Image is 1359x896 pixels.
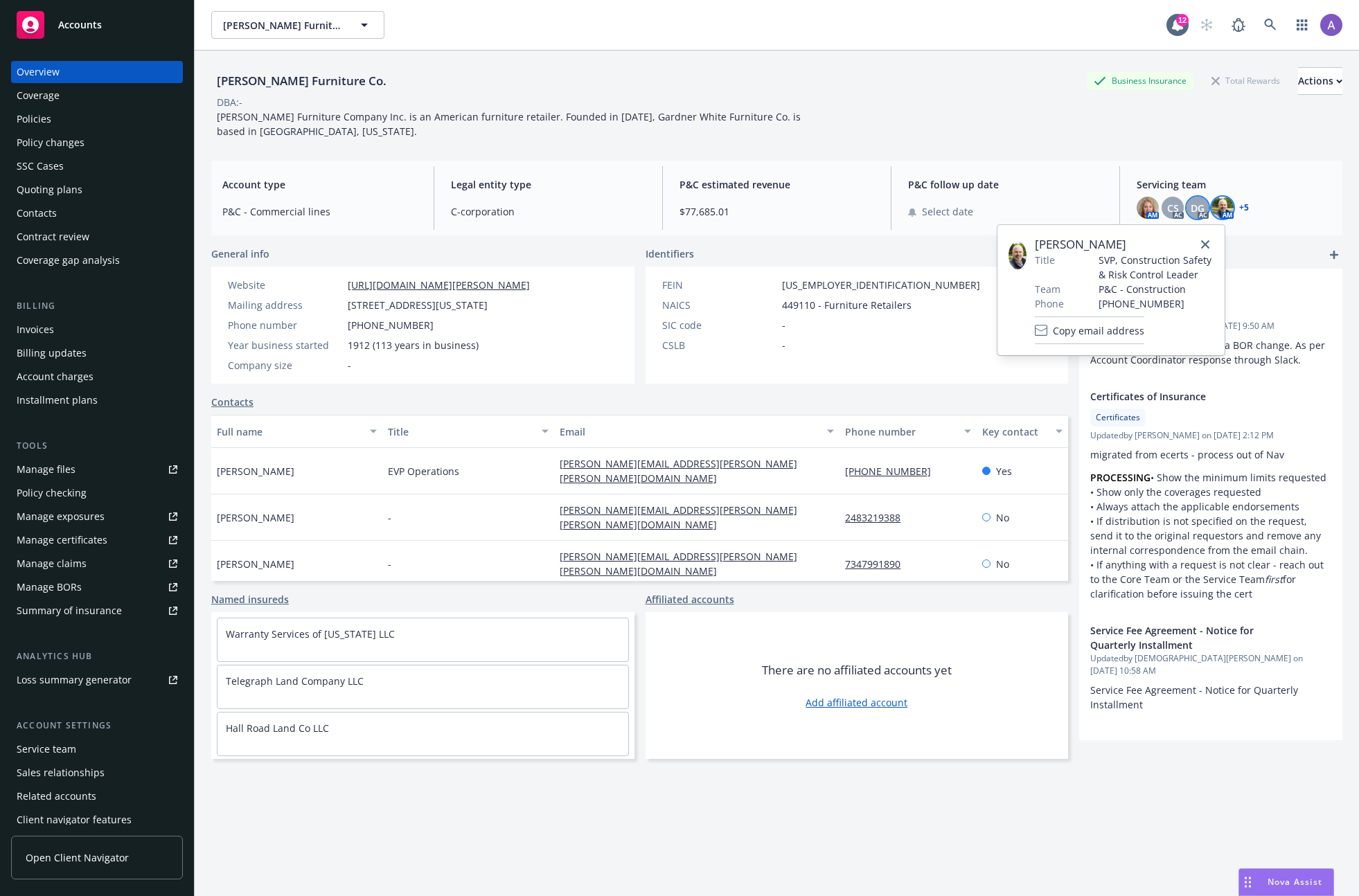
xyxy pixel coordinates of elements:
[679,204,874,219] span: $77,685.01
[17,179,82,201] div: Quoting plans
[996,510,1009,525] span: No
[1268,876,1322,888] span: Nova Assist
[388,424,533,439] div: Title
[217,110,803,138] span: [PERSON_NAME] Furniture Company Inc. is an American furniture retailer. Founded in [DATE], Gardne...
[662,318,776,332] div: SIC code
[11,61,183,83] a: Overview
[1298,67,1342,95] button: Actions
[217,557,294,571] span: [PERSON_NAME]
[554,415,840,448] button: Email
[1090,683,1301,711] span: Service Fee Agreement - Notice for Quarterly Installment
[17,389,98,411] div: Installment plans
[388,464,459,478] span: EVP Operations
[11,439,183,453] div: Tools
[11,366,183,388] a: Account charges
[1320,14,1342,36] img: photo
[17,132,85,154] div: Policy changes
[560,424,819,439] div: Email
[1090,470,1331,601] p: • Show the minimum limits requested • Show only the coverages requested • Always attach the appli...
[11,249,183,271] a: Coverage gap analysis
[217,424,362,439] div: Full name
[11,505,183,528] a: Manage exposures
[17,249,120,271] div: Coverage gap analysis
[11,738,183,760] a: Service team
[11,155,183,177] a: SSC Cases
[11,108,183,130] a: Policies
[17,809,132,831] div: Client navigator features
[17,155,64,177] div: SSC Cases
[1238,868,1334,896] button: Nova Assist
[845,465,942,478] a: [PHONE_NUMBER]
[17,342,87,364] div: Billing updates
[217,464,294,478] span: [PERSON_NAME]
[662,338,776,352] div: CSLB
[17,226,89,248] div: Contract review
[1137,197,1159,219] img: photo
[11,84,183,107] a: Coverage
[1239,869,1256,895] div: Drag to move
[17,202,57,224] div: Contacts
[11,762,183,784] a: Sales relationships
[782,318,785,332] span: -
[908,177,1103,192] span: P&C follow up date
[17,108,51,130] div: Policies
[11,342,183,364] a: Billing updates
[1087,72,1193,89] div: Business Insurance
[1035,253,1055,267] span: Title
[11,226,183,248] a: Contract review
[1205,72,1287,89] div: Total Rewards
[1090,389,1295,404] span: Certificates of Insurance
[226,627,395,640] a: Warranty Services of [US_STATE] LLC
[840,415,977,448] button: Phone number
[17,576,82,598] div: Manage BORs
[211,72,392,90] div: [PERSON_NAME] Furniture Co.
[1193,11,1220,39] a: Start snowing
[11,669,183,691] a: Loss summary generator
[982,424,1047,439] div: Key contact
[451,177,646,192] span: Legal entity type
[1137,177,1331,192] span: Servicing team
[977,415,1068,448] button: Key contact
[560,550,797,577] a: [PERSON_NAME][EMAIL_ADDRESS][PERSON_NAME][PERSON_NAME][DOMAIN_NAME]
[1099,282,1214,296] span: P&C - Construction
[17,319,54,341] div: Invoices
[1298,68,1342,94] div: Actions
[762,662,952,679] span: There are no affiliated accounts yet
[388,510,391,525] span: -
[222,204,417,219] span: P&C - Commercial lines
[17,762,105,784] div: Sales relationships
[223,18,343,33] span: [PERSON_NAME] Furniture Co.
[1288,11,1316,39] a: Switch app
[211,11,384,39] button: [PERSON_NAME] Furniture Co.
[922,204,973,219] span: Select date
[17,366,94,388] div: Account charges
[662,298,776,312] div: NAICS
[1326,247,1342,263] a: add
[17,61,60,83] div: Overview
[382,415,553,448] button: Title
[1035,236,1214,253] span: [PERSON_NAME]
[17,669,132,691] div: Loss summary generator
[646,592,734,607] a: Affiliated accounts
[1090,429,1331,442] span: Updated by [PERSON_NAME] on [DATE] 2:12 PM
[11,576,183,598] a: Manage BORs
[679,177,874,192] span: P&C estimated revenue
[11,179,183,201] a: Quoting plans
[217,95,242,109] div: DBA: -
[228,318,342,332] div: Phone number
[226,674,364,688] a: Telegraph Land Company LLC
[11,482,183,504] a: Policy checking
[560,503,797,531] a: [PERSON_NAME][EMAIL_ADDRESS][PERSON_NAME][PERSON_NAME][DOMAIN_NAME]
[226,722,329,735] a: Hall Road Land Co LLC
[1211,197,1234,219] img: photo
[11,389,183,411] a: Installment plans
[1079,612,1342,723] div: Service Fee Agreement - Notice for Quarterly InstallmentUpdatedby [DEMOGRAPHIC_DATA][PERSON_NAME]...
[348,318,434,332] span: [PHONE_NUMBER]
[1176,14,1189,26] div: 12
[211,247,269,261] span: General info
[17,529,107,551] div: Manage certificates
[58,19,102,30] span: Accounts
[1265,573,1283,586] em: first
[996,464,1012,478] span: Yes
